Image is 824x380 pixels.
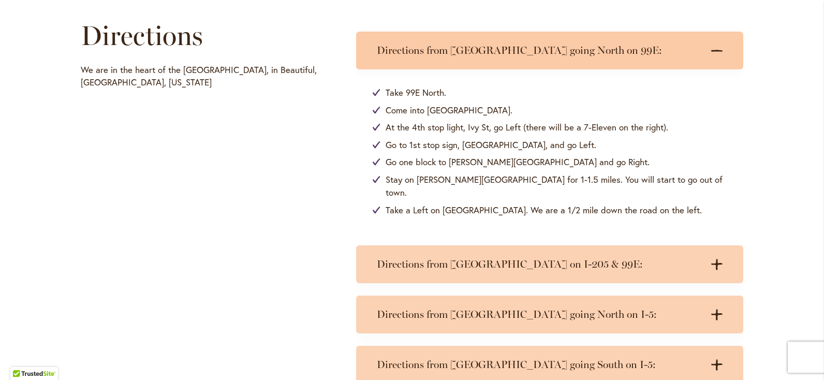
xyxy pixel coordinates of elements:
p: We are in the heart of the [GEOGRAPHIC_DATA], in Beautiful, [GEOGRAPHIC_DATA], [US_STATE] [81,64,326,89]
h3: Directions from [GEOGRAPHIC_DATA] on I-205 & 99E: [377,258,702,271]
span: Come into [GEOGRAPHIC_DATA]. [386,104,512,117]
span: Go to 1st stop sign, [GEOGRAPHIC_DATA], and go Left. [386,138,596,152]
summary: Directions from [GEOGRAPHIC_DATA] going North on I-5: [356,296,743,333]
summary: Directions from [GEOGRAPHIC_DATA] going North on 99E: [356,32,743,69]
span: Stay on [PERSON_NAME][GEOGRAPHIC_DATA] for 1-1.5 miles. You will start to go out of town. [386,173,727,199]
span: Take 99E North. [386,86,446,99]
summary: Directions from [GEOGRAPHIC_DATA] on I-205 & 99E: [356,245,743,283]
h1: Directions [81,20,326,51]
span: Go one block to [PERSON_NAME][GEOGRAPHIC_DATA] and go Right. [386,155,650,169]
iframe: Directions to Swan Island Dahlias [81,94,326,275]
span: Take a Left on [GEOGRAPHIC_DATA]. We are a 1/2 mile down the road on the left. [386,203,702,217]
span: At the 4th stop light, Ivy St, go Left (there will be a 7-Eleven on the right). [386,121,668,134]
h3: Directions from [GEOGRAPHIC_DATA] going North on I-5: [377,308,702,321]
h3: Directions from [GEOGRAPHIC_DATA] going North on 99E: [377,44,702,57]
